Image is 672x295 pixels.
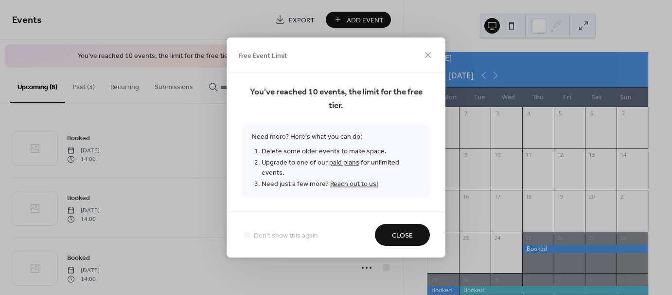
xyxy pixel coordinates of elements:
[262,146,420,157] li: Delete some older events to make space.
[330,178,378,191] a: Reach out to us!
[329,156,359,169] a: paid plans
[262,179,420,190] li: Need just a few more?
[375,224,430,246] button: Close
[262,157,420,179] li: Upgrade to one of our for unlimited events.
[242,125,430,197] span: Need more? Here's what you can do:
[392,231,413,241] span: Close
[254,231,318,241] span: Don't show this again
[238,51,287,61] span: Free Event Limit
[242,86,430,113] span: You've reached 10 events, the limit for the free tier.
